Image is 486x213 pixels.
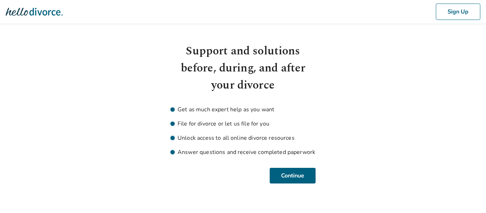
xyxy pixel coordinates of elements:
li: Answer questions and receive completed paperwork [170,148,316,156]
li: Get as much expert help as you want [170,105,316,114]
button: Continue [270,168,316,183]
img: Hello Divorce Logo [6,5,63,19]
button: Sign Up [436,4,480,20]
li: File for divorce or let us file for you [170,119,316,128]
h1: Support and solutions before, during, and after your divorce [170,43,316,94]
li: Unlock access to all online divorce resources [170,134,316,142]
